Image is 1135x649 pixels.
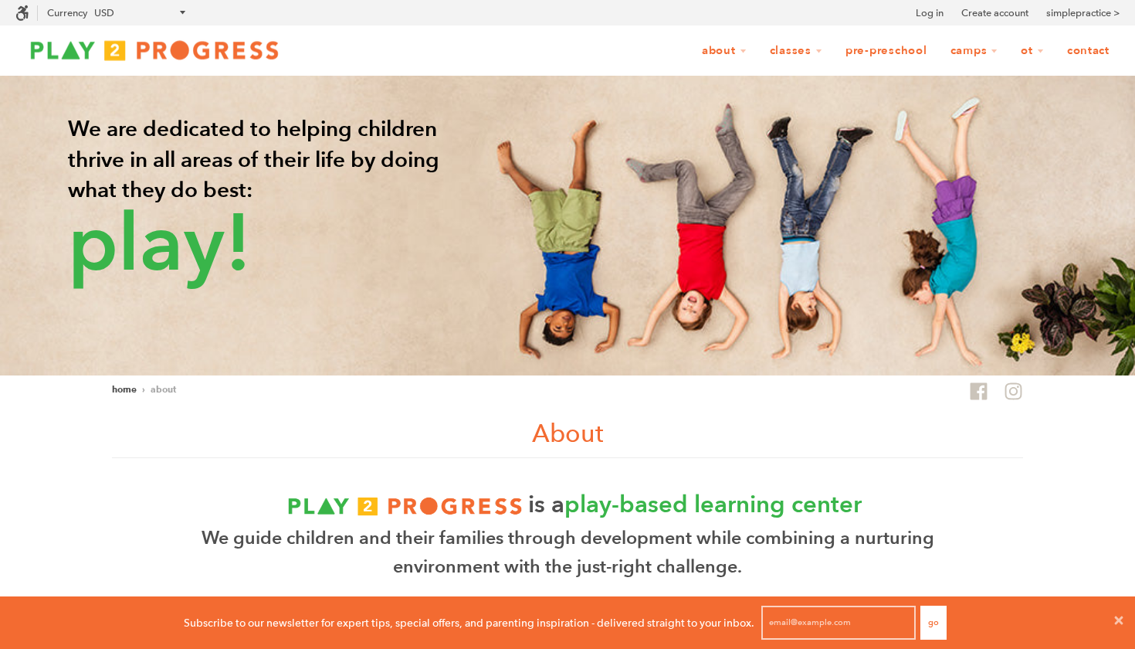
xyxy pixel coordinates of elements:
p: We guide children and their families through development while combining a nurturing environment ... [197,525,938,583]
p: We are dedicated to helping children thrive in all areas of their life by doing what they do best: [68,114,488,284]
img: Play2Progress logo [15,35,293,66]
p: Subscribe to our newsletter for expert tips, special offers, and parenting inspiration - delivere... [184,614,754,631]
img: P2P_logo_final_rgb_T.png [274,492,536,522]
a: About [692,36,757,66]
a: Create account [961,5,1028,21]
span: About [151,383,176,395]
a: simplepractice > [1046,5,1120,21]
a: Contact [1057,36,1120,66]
a: Home [112,383,137,395]
span: › [142,383,145,395]
a: Classes [760,36,832,66]
span: play! [68,190,252,299]
h1: About [112,416,1023,458]
a: OT [1011,36,1054,66]
input: email@example.com [761,606,916,640]
p: is a [274,488,862,521]
a: Camps [940,36,1008,66]
span: play-based learning center [564,488,862,521]
button: Go [920,606,947,640]
a: Log in [916,5,944,21]
nav: breadcrumbs [112,382,176,397]
label: Currency [47,7,87,19]
a: Pre-Preschool [835,36,937,66]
